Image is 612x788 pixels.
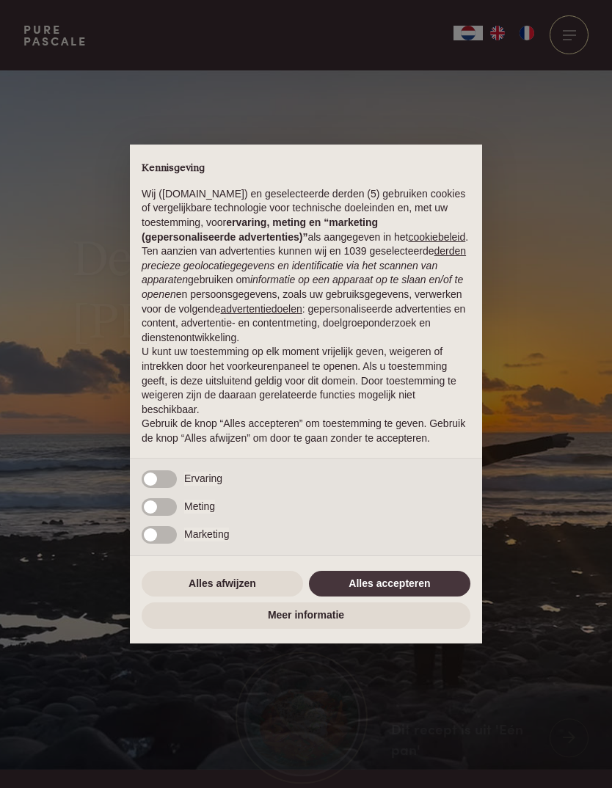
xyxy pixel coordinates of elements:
strong: ervaring, meting en “marketing (gepersonaliseerde advertenties)” [142,216,378,243]
em: precieze geolocatiegegevens en identificatie via het scannen van apparaten [142,260,437,286]
button: Meer informatie [142,602,470,629]
h2: Kennisgeving [142,162,470,175]
button: Alles accepteren [309,571,470,597]
em: informatie op een apparaat op te slaan en/of te openen [142,274,463,300]
span: Ervaring [184,472,222,486]
p: Gebruik de knop “Alles accepteren” om toestemming te geven. Gebruik de knop “Alles afwijzen” om d... [142,417,470,445]
button: advertentiedoelen [220,302,302,317]
span: Marketing [184,528,229,542]
button: derden [434,244,467,259]
span: Meting [184,500,215,514]
p: U kunt uw toestemming op elk moment vrijelijk geven, weigeren of intrekken door het voorkeurenpan... [142,345,470,417]
p: Ten aanzien van advertenties kunnen wij en 1039 geselecteerde gebruiken om en persoonsgegevens, z... [142,244,470,345]
p: Wij ([DOMAIN_NAME]) en geselecteerde derden (5) gebruiken cookies of vergelijkbare technologie vo... [142,187,470,244]
button: Alles afwijzen [142,571,303,597]
a: cookiebeleid [408,231,465,243]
